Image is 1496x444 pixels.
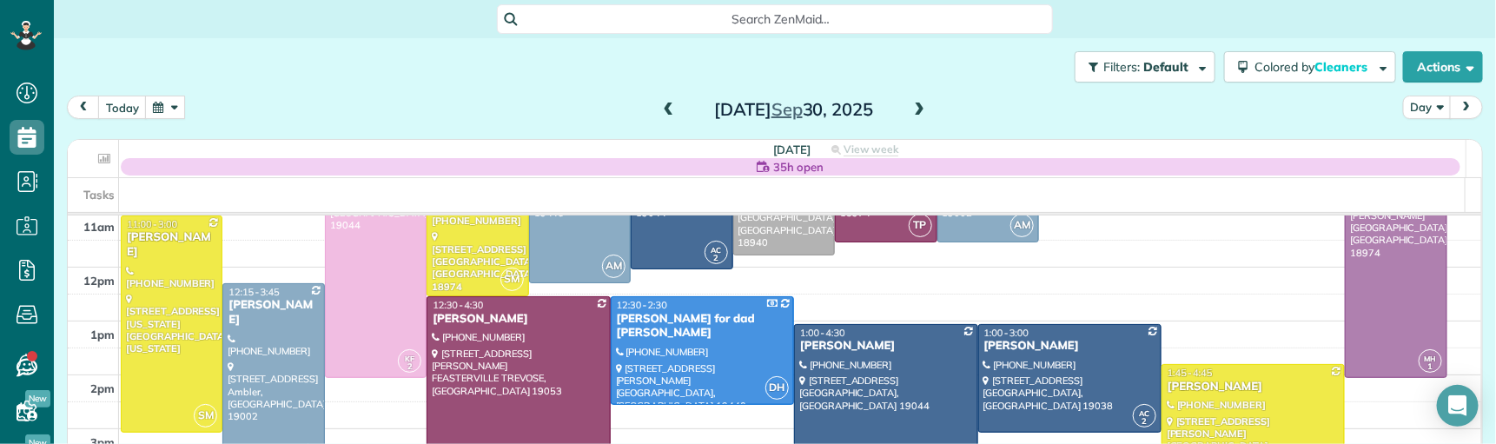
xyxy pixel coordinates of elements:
div: [PERSON_NAME] [983,339,1156,354]
span: MH [1424,354,1436,363]
div: [PERSON_NAME] [432,312,605,327]
span: 12:30 - 2:30 [617,299,667,311]
span: 12:15 - 3:45 [228,286,279,298]
span: Sep [771,98,803,120]
span: SM [500,268,524,291]
span: AM [602,255,626,278]
span: 11am [83,220,115,234]
span: 35h open [773,158,824,176]
small: 2 [399,359,420,375]
span: Colored by [1254,59,1374,75]
span: 1pm [90,328,115,341]
span: 2pm [90,381,115,395]
span: Cleaners [1314,59,1370,75]
small: 2 [705,250,727,267]
button: Day [1403,96,1452,119]
a: Filters: Default [1066,51,1215,83]
span: Filters: [1103,59,1140,75]
small: 2 [1134,414,1155,430]
span: 1:45 - 4:45 [1168,367,1213,379]
span: TP [909,214,932,237]
button: prev [67,96,100,119]
span: AM [1010,214,1034,237]
div: [PERSON_NAME] [799,339,972,354]
span: 12:30 - 4:30 [433,299,483,311]
span: Tasks [83,188,115,202]
div: [PERSON_NAME] [1167,380,1340,394]
span: KF [405,354,414,363]
span: AC [711,245,721,255]
span: 12pm [83,274,115,288]
span: 1:00 - 4:30 [800,327,845,339]
button: Actions [1403,51,1483,83]
button: Colored byCleaners [1224,51,1396,83]
span: DH [765,376,789,400]
span: [DATE] [773,142,811,156]
button: today [98,96,147,119]
span: View week [844,142,899,156]
span: SM [194,404,217,427]
button: next [1450,96,1483,119]
span: 11:00 - 3:00 [127,218,177,230]
span: AC [1140,408,1150,418]
span: Default [1143,59,1189,75]
div: [PERSON_NAME] [228,298,319,328]
div: Open Intercom Messenger [1437,385,1479,427]
h2: [DATE] 30, 2025 [685,100,903,119]
span: 1:00 - 3:00 [984,327,1029,339]
button: Filters: Default [1075,51,1215,83]
div: [PERSON_NAME] for dad [PERSON_NAME] [616,312,789,341]
small: 1 [1420,359,1441,375]
div: [PERSON_NAME] [126,230,217,260]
